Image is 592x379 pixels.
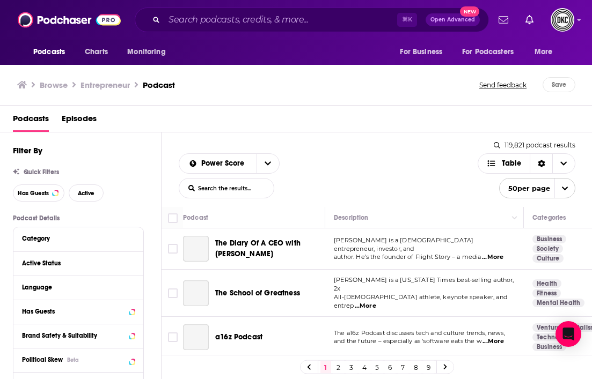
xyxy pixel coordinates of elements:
a: Society [532,244,563,253]
span: For Business [400,44,442,60]
a: Mental Health [532,299,584,307]
div: Search podcasts, credits, & more... [135,8,489,32]
a: The Diary Of A CEO with [PERSON_NAME] [215,238,321,259]
span: Has Guests [18,190,49,196]
h1: Entrepreneur [81,80,130,90]
a: 3 [346,361,357,374]
div: Open Intercom Messenger [556,321,581,347]
div: Categories [532,211,566,224]
a: Podcasts [13,110,49,132]
p: Podcast Details [13,214,144,222]
div: Category [22,235,128,242]
button: open menu [527,42,566,62]
span: Active [78,190,94,196]
a: a16z Podcast [215,332,262,343]
button: open menu [120,42,179,62]
span: author. He’s the founder of Flight Story – a media [334,253,481,261]
span: [PERSON_NAME] is a [DEMOGRAPHIC_DATA] entrepreneur, investor, and [334,236,473,252]
span: The a16z Podcast discusses tech and culture trends, news, [334,329,505,337]
div: Description [334,211,368,224]
button: Show profile menu [551,8,574,32]
a: Health [532,279,561,288]
a: Show notifications dropdown [494,11,513,29]
span: ...More [483,337,504,346]
span: Toggle select row [168,244,178,254]
a: Culture [532,254,564,263]
a: Business [532,235,566,243]
span: Quick Filters [24,168,59,176]
a: 1 [320,361,331,374]
a: Show notifications dropdown [521,11,538,29]
button: Choose View [478,153,576,174]
span: Toggle select row [168,288,178,298]
button: open menu [179,160,257,167]
span: 50 per page [500,180,550,197]
button: Language [22,280,135,294]
a: 2 [333,361,344,374]
button: open menu [26,42,79,62]
button: open menu [392,42,456,62]
div: Brand Safety & Suitability [22,332,126,339]
a: The School of Greatness [183,280,209,306]
a: 8 [411,361,421,374]
button: Active [69,184,104,202]
img: Podchaser - Follow, Share and Rate Podcasts [18,10,121,30]
button: Has Guests [22,304,135,318]
button: open menu [499,178,575,198]
span: Power Score [201,160,248,167]
a: a16z Podcast [183,324,209,350]
a: Episodes [62,110,97,132]
div: Podcast [183,211,208,224]
img: User Profile [551,8,574,32]
button: Column Actions [508,212,521,225]
div: Sort Direction [530,154,552,173]
button: Active Status [22,256,135,270]
div: Language [22,284,128,291]
span: a16z Podcast [215,332,262,341]
span: Political Skew [22,356,63,363]
span: Toggle select row [168,332,178,342]
h3: Browse [40,80,68,90]
a: The Diary Of A CEO with Steven Bartlett [183,236,209,262]
button: Send feedback [476,77,530,92]
span: Logged in as DKCMediatech [551,8,574,32]
a: The School of Greatness [215,288,300,299]
button: Category [22,232,135,245]
h2: Choose List sort [179,153,280,174]
span: ...More [482,253,503,262]
a: Business [532,343,566,351]
a: 7 [398,361,408,374]
span: Open Advanced [430,17,475,23]
div: 119,821 podcast results [494,141,575,149]
h2: Filter By [13,145,42,155]
h3: Podcast [143,80,175,90]
button: open menu [455,42,529,62]
span: New [460,6,479,17]
div: Active Status [22,259,128,267]
span: Table [502,160,521,167]
span: The Diary Of A CEO with [PERSON_NAME] [215,239,301,258]
input: Search podcasts, credits, & more... [164,11,397,28]
span: The School of Greatness [215,288,300,298]
a: 9 [423,361,434,374]
span: [PERSON_NAME] is a [US_STATE] Times best-selling author, 2x [334,276,514,292]
a: Technology [532,333,576,341]
a: Fitness [532,289,561,298]
a: 5 [372,361,383,374]
a: Charts [78,42,114,62]
span: Monitoring [127,44,165,60]
span: and the future – especially as ‘software eats the w [334,337,482,345]
span: ⌘ K [397,13,417,27]
a: Brand Safety & Suitability [22,329,135,342]
a: 4 [359,361,370,374]
div: Has Guests [22,308,126,315]
button: Save [543,77,575,92]
span: More [535,44,553,60]
button: Political SkewBeta [22,353,135,366]
span: All-[DEMOGRAPHIC_DATA] athlete, keynote speaker, and entrep [334,293,507,309]
span: For Podcasters [462,44,514,60]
